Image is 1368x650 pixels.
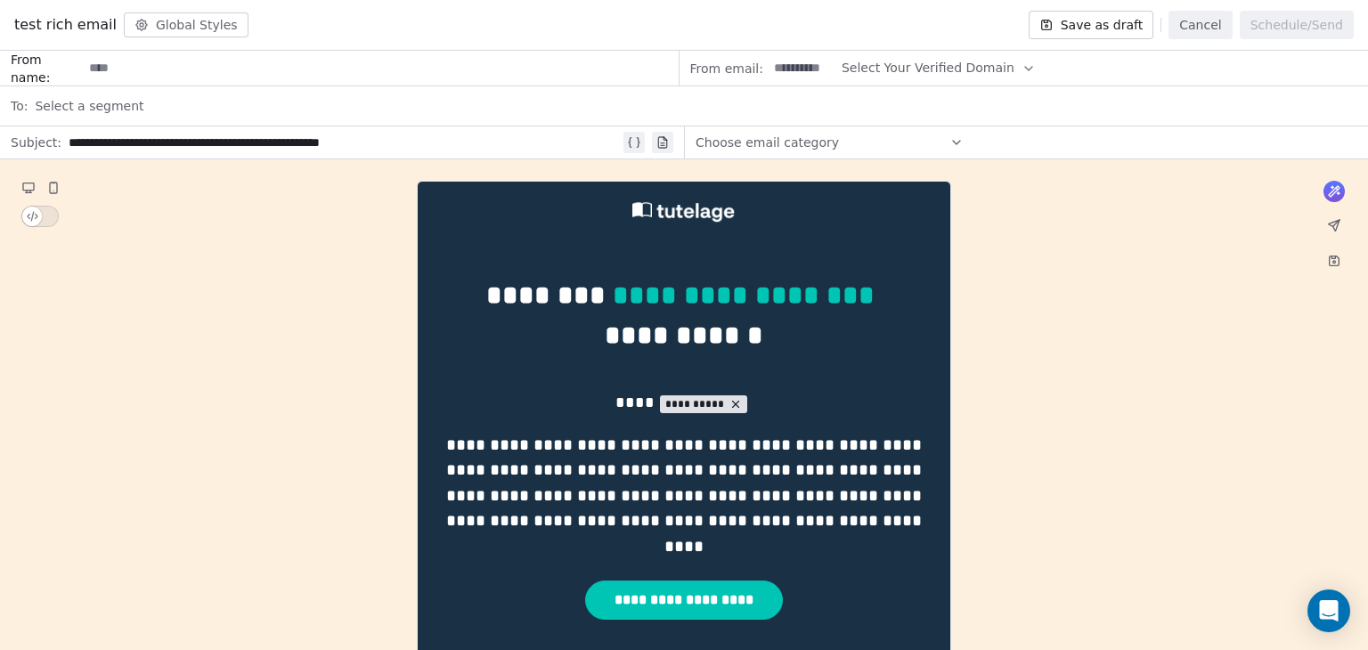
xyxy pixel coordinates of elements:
button: Save as draft [1029,11,1154,39]
span: Choose email category [696,134,839,151]
span: Subject: [11,134,61,157]
span: Select a segment [35,97,143,115]
span: Select Your Verified Domain [842,59,1014,77]
span: test rich email [14,14,117,36]
span: From name: [11,51,82,86]
div: Open Intercom Messenger [1307,589,1350,632]
span: To: [11,97,28,115]
button: Global Styles [124,12,248,37]
button: Schedule/Send [1240,11,1354,39]
button: Cancel [1168,11,1232,39]
span: From email: [690,60,763,77]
